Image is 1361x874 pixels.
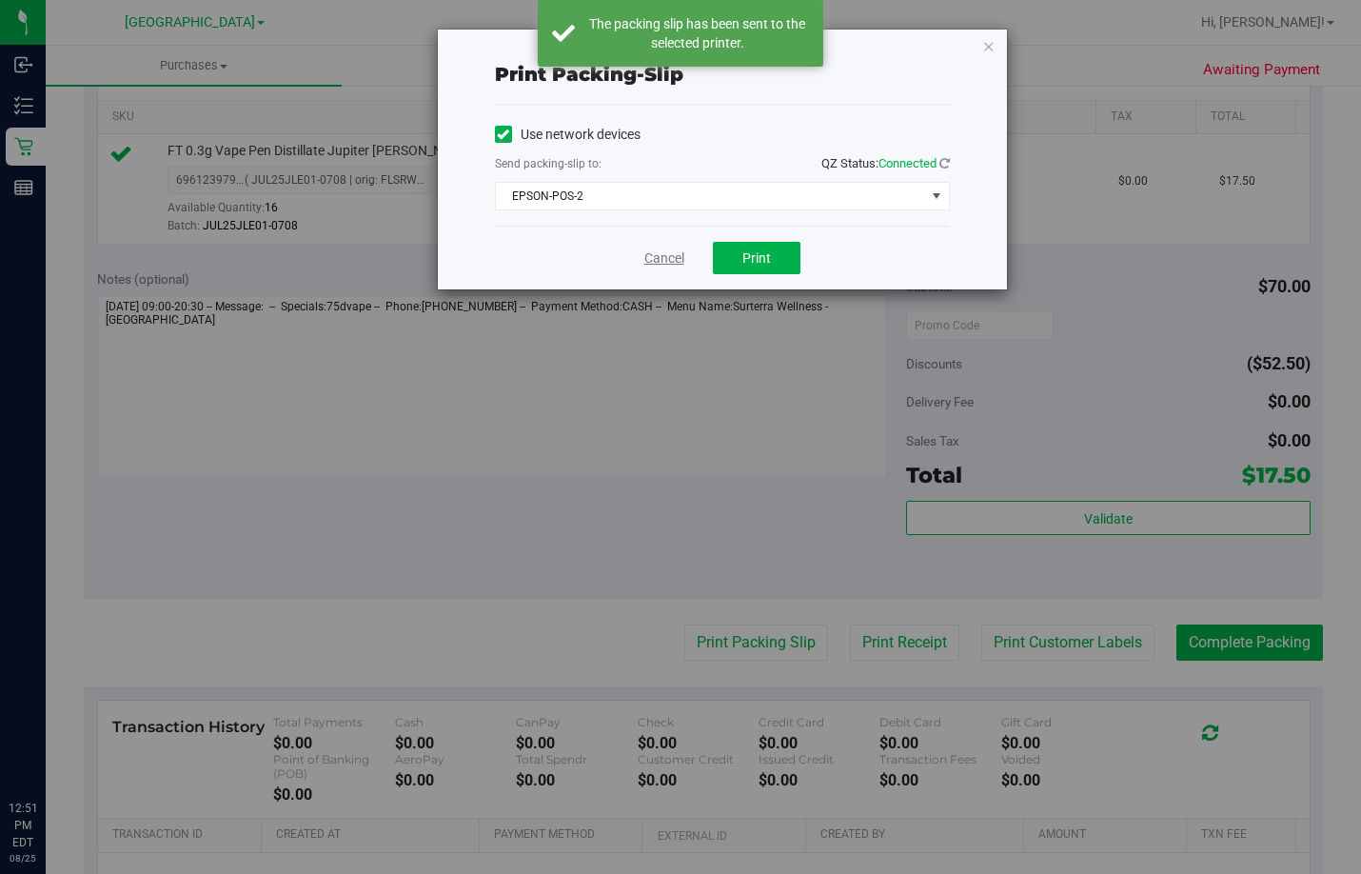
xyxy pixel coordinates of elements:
span: Connected [878,156,937,170]
button: Print [713,242,800,274]
span: EPSON-POS-2 [496,183,925,209]
a: Cancel [644,248,684,268]
label: Send packing-slip to: [495,155,602,172]
span: Print packing-slip [495,63,683,86]
label: Use network devices [495,125,641,145]
span: select [924,183,948,209]
div: The packing slip has been sent to the selected printer. [585,14,809,52]
span: QZ Status: [821,156,950,170]
span: Print [742,250,771,266]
